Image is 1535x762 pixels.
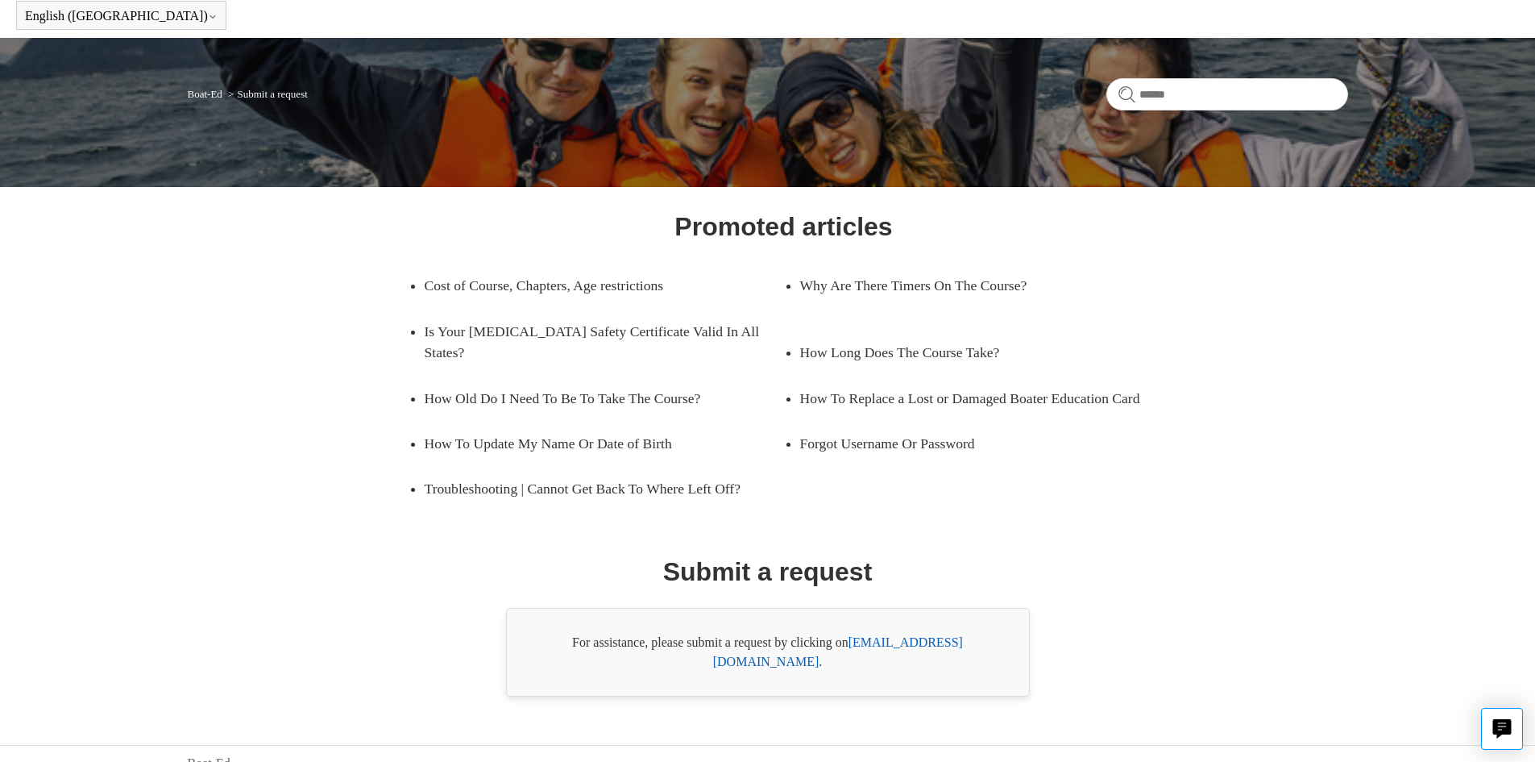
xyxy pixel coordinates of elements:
li: Boat-Ed [188,88,226,100]
a: Is Your [MEDICAL_DATA] Safety Certificate Valid In All States? [425,309,784,376]
h1: Submit a request [663,552,873,591]
a: Troubleshooting | Cannot Get Back To Where Left Off? [425,466,784,511]
a: Why Are There Timers On The Course? [800,263,1135,308]
a: How Old Do I Need To Be To Take The Course? [425,376,760,421]
a: How To Update My Name Or Date of Birth [425,421,760,466]
a: How Long Does The Course Take? [800,330,1135,375]
li: Submit a request [225,88,308,100]
div: For assistance, please submit a request by clicking on . [506,608,1030,697]
a: Boat-Ed [188,88,222,100]
button: Live chat [1481,708,1523,750]
a: How To Replace a Lost or Damaged Boater Education Card [800,376,1160,421]
a: Forgot Username Or Password [800,421,1135,466]
a: Cost of Course, Chapters, Age restrictions [425,263,760,308]
input: Search [1106,78,1348,110]
h1: Promoted articles [674,207,892,246]
button: English ([GEOGRAPHIC_DATA]) [25,9,218,23]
